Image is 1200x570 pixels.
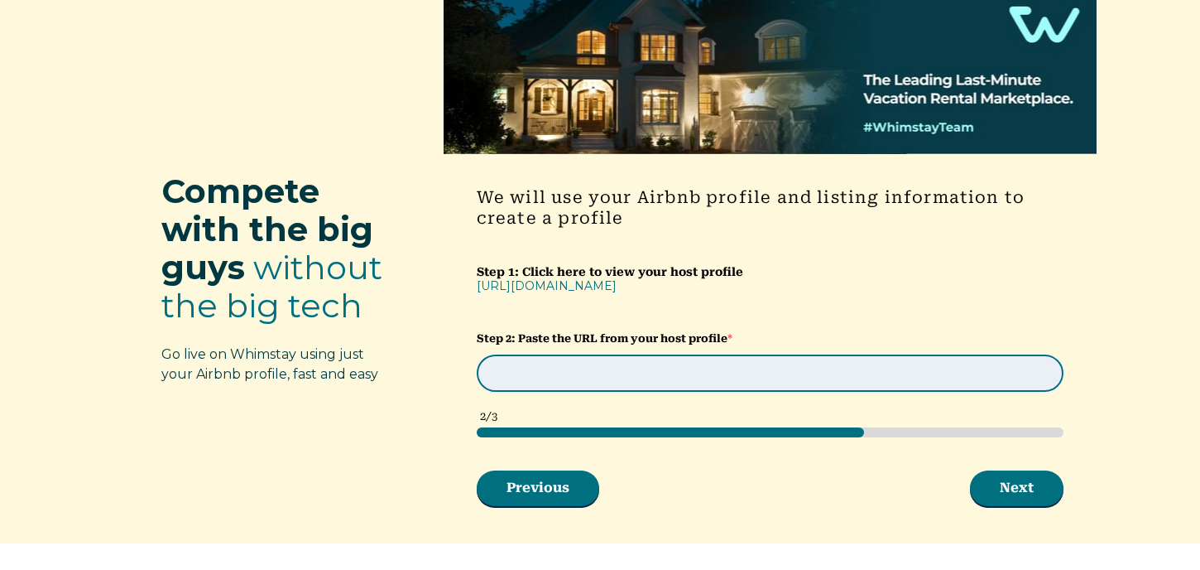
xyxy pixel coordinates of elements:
[477,332,727,345] strong: Step 2: Paste the URL from your host profile
[477,471,599,505] button: Previous
[161,247,382,326] span: without the big tech
[970,471,1063,505] button: Next
[161,171,373,287] span: Compete with the big guys
[161,346,378,382] span: Go live on Whimstay using just your Airbnb profile, fast and easy
[480,408,1063,425] div: 2/3
[477,187,1063,229] h4: We will use your Airbnb profile and listing information to create a profile
[477,265,743,278] strong: Step 1: Click here to view your host profile
[477,427,1063,437] div: page 2 of 3
[477,278,617,293] a: [URL][DOMAIN_NAME]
